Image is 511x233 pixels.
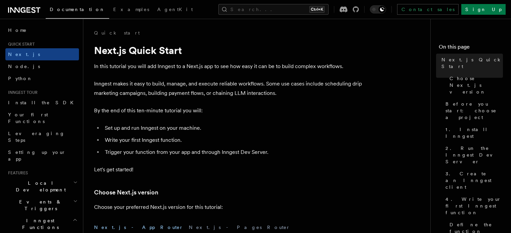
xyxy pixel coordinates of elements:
span: Choose Next.js version [450,75,503,95]
p: By the end of this ten-minute tutorial you will: [94,106,363,115]
span: Documentation [50,7,105,12]
a: Setting up your app [5,146,79,165]
a: Contact sales [397,4,459,15]
a: 1. Install Inngest [443,123,503,142]
span: Local Development [5,180,73,193]
span: Next.js Quick Start [441,56,503,70]
a: Documentation [46,2,109,19]
a: Examples [109,2,153,18]
p: Inngest makes it easy to build, manage, and execute reliable workflows. Some use cases include sc... [94,79,363,98]
a: Before you start: choose a project [443,98,503,123]
button: Events & Triggers [5,196,79,215]
span: 1. Install Inngest [445,126,503,139]
a: Next.js [5,48,79,60]
a: AgentKit [153,2,197,18]
a: Leveraging Steps [5,127,79,146]
span: Before you start: choose a project [445,101,503,121]
span: Quick start [5,42,35,47]
li: Set up and run Inngest on your machine. [103,123,363,133]
button: Toggle dark mode [370,5,386,13]
span: Examples [113,7,149,12]
p: Let's get started! [94,165,363,174]
span: Node.js [8,64,40,69]
span: Inngest tour [5,90,38,95]
a: Python [5,72,79,84]
span: 3. Create an Inngest client [445,170,503,190]
a: Next.js Quick Start [439,54,503,72]
span: Setting up your app [8,150,66,162]
span: 4. Write your first Inngest function [445,196,503,216]
a: Quick start [94,30,140,36]
a: Choose Next.js version [94,188,158,197]
a: 4. Write your first Inngest function [443,193,503,219]
a: 2. Run the Inngest Dev Server [443,142,503,168]
a: Home [5,24,79,36]
span: Your first Functions [8,112,48,124]
a: Node.js [5,60,79,72]
span: Features [5,170,28,176]
span: Inngest Functions [5,217,73,231]
button: Search...Ctrl+K [218,4,329,15]
span: Python [8,76,33,81]
span: AgentKit [157,7,193,12]
p: In this tutorial you will add Inngest to a Next.js app to see how easy it can be to build complex... [94,62,363,71]
span: Next.js [8,52,40,57]
span: Leveraging Steps [8,131,65,143]
button: Local Development [5,177,79,196]
a: Install the SDK [5,97,79,109]
span: 2. Run the Inngest Dev Server [445,145,503,165]
a: Your first Functions [5,109,79,127]
li: Trigger your function from your app and through Inngest Dev Server. [103,148,363,157]
span: Install the SDK [8,100,78,105]
p: Choose your preferred Next.js version for this tutorial: [94,202,363,212]
a: 3. Create an Inngest client [443,168,503,193]
h1: Next.js Quick Start [94,44,363,56]
a: Sign Up [461,4,506,15]
kbd: Ctrl+K [309,6,325,13]
span: Home [8,27,27,34]
li: Write your first Inngest function. [103,135,363,145]
a: Choose Next.js version [447,72,503,98]
span: Events & Triggers [5,198,73,212]
h4: On this page [439,43,503,54]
